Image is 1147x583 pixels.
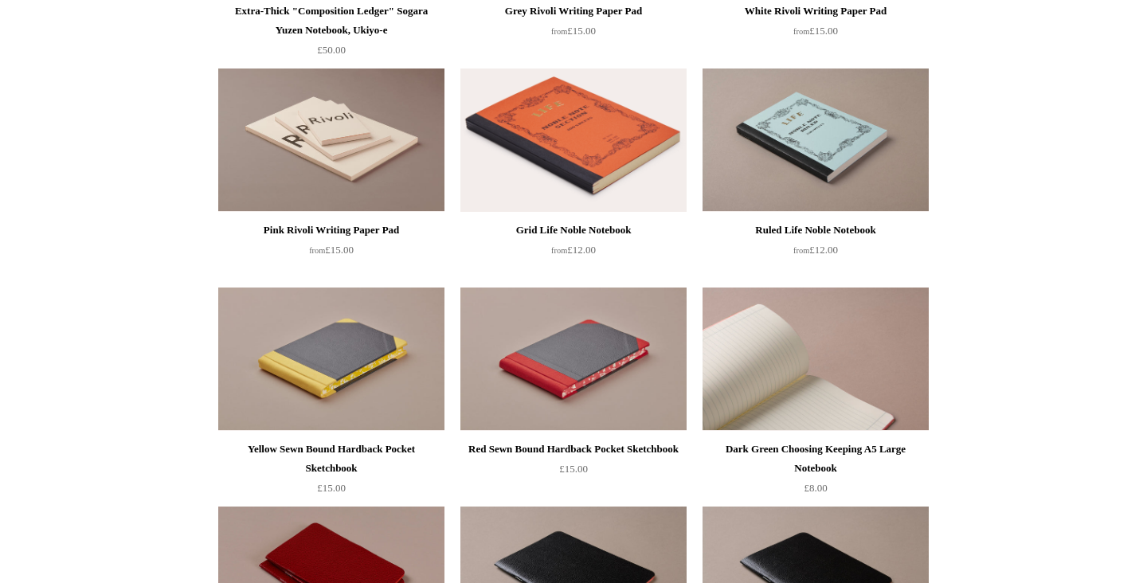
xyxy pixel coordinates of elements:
a: Ruled Life Noble Notebook from£12.00 [703,221,929,286]
img: Ruled Life Noble Notebook [703,68,929,212]
img: Grid Life Noble Notebook [460,68,687,212]
span: £12.00 [551,244,596,256]
span: £15.00 [309,244,354,256]
div: Extra-Thick "Composition Ledger" Sogara Yuzen Notebook, Ukiyo-e [222,2,440,40]
a: Yellow Sewn Bound Hardback Pocket Sketchbook £15.00 [218,440,444,505]
div: Grey Rivoli Writing Paper Pad [464,2,683,21]
img: Red Sewn Bound Hardback Pocket Sketchbook [460,288,687,431]
span: from [551,246,567,255]
img: Yellow Sewn Bound Hardback Pocket Sketchbook [218,288,444,431]
div: Red Sewn Bound Hardback Pocket Sketchbook [464,440,683,459]
span: £12.00 [793,244,838,256]
div: Pink Rivoli Writing Paper Pad [222,221,440,240]
div: Dark Green Choosing Keeping A5 Large Notebook [707,440,925,478]
span: £15.00 [551,25,596,37]
div: Ruled Life Noble Notebook [707,221,925,240]
a: Pink Rivoli Writing Paper Pad from£15.00 [218,221,444,286]
div: White Rivoli Writing Paper Pad [707,2,925,21]
span: from [551,27,567,36]
a: Red Sewn Bound Hardback Pocket Sketchbook £15.00 [460,440,687,505]
a: Extra-Thick "Composition Ledger" Sogara Yuzen Notebook, Ukiyo-e £50.00 [218,2,444,67]
a: Pink Rivoli Writing Paper Pad Pink Rivoli Writing Paper Pad [218,68,444,212]
span: £15.00 [559,463,588,475]
span: £15.00 [317,482,346,494]
a: Dark Green Choosing Keeping A5 Large Notebook Dark Green Choosing Keeping A5 Large Notebook [703,288,929,431]
span: from [793,246,809,255]
img: Pink Rivoli Writing Paper Pad [218,68,444,212]
a: Ruled Life Noble Notebook Ruled Life Noble Notebook [703,68,929,212]
a: Grey Rivoli Writing Paper Pad from£15.00 [460,2,687,67]
a: Grid Life Noble Notebook Grid Life Noble Notebook [460,68,687,212]
span: from [309,246,325,255]
span: from [793,27,809,36]
img: Dark Green Choosing Keeping A5 Large Notebook [703,288,929,431]
span: £50.00 [317,44,346,56]
a: White Rivoli Writing Paper Pad from£15.00 [703,2,929,67]
div: Yellow Sewn Bound Hardback Pocket Sketchbook [222,440,440,478]
a: Yellow Sewn Bound Hardback Pocket Sketchbook Yellow Sewn Bound Hardback Pocket Sketchbook [218,288,444,431]
div: Grid Life Noble Notebook [464,221,683,240]
a: Grid Life Noble Notebook from£12.00 [460,221,687,286]
span: £15.00 [793,25,838,37]
span: £8.00 [804,482,827,494]
a: Red Sewn Bound Hardback Pocket Sketchbook Red Sewn Bound Hardback Pocket Sketchbook [460,288,687,431]
a: Dark Green Choosing Keeping A5 Large Notebook £8.00 [703,440,929,505]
